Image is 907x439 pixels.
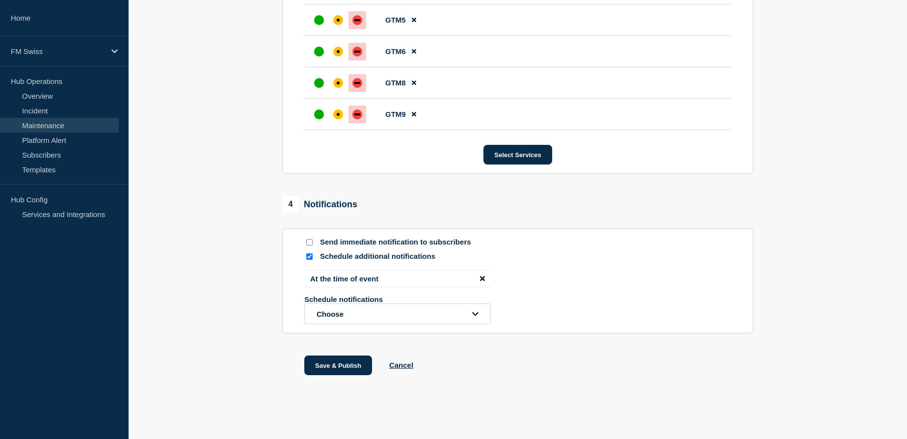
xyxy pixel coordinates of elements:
[314,47,324,56] div: up
[333,15,343,25] div: affected
[304,356,372,375] button: Save & Publish
[282,196,299,213] span: 4
[389,361,413,369] button: Cancel
[385,16,406,24] span: GTM5
[385,47,406,55] span: GTM6
[352,47,362,56] div: down
[480,274,485,283] button: disable notification At the time of event
[304,303,491,324] button: open dropdown
[385,79,406,87] span: GTM8
[352,15,362,25] div: down
[320,252,477,261] p: Schedule additional notifications
[352,110,362,119] div: down
[304,270,491,287] li: At the time of event
[333,110,343,119] div: affected
[314,15,324,25] div: up
[306,253,313,260] input: Schedule additional notifications
[304,295,461,303] p: Schedule notifications
[282,196,357,213] div: Notifications
[385,110,406,118] span: GTM9
[333,47,343,56] div: affected
[314,78,324,88] div: up
[483,145,552,165] button: Select Services
[352,78,362,88] div: down
[333,78,343,88] div: affected
[11,47,105,55] p: FM Swiss
[306,239,313,246] input: Send immediate notification to subscribers
[314,110,324,119] div: up
[320,238,477,247] p: Send immediate notification to subscribers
